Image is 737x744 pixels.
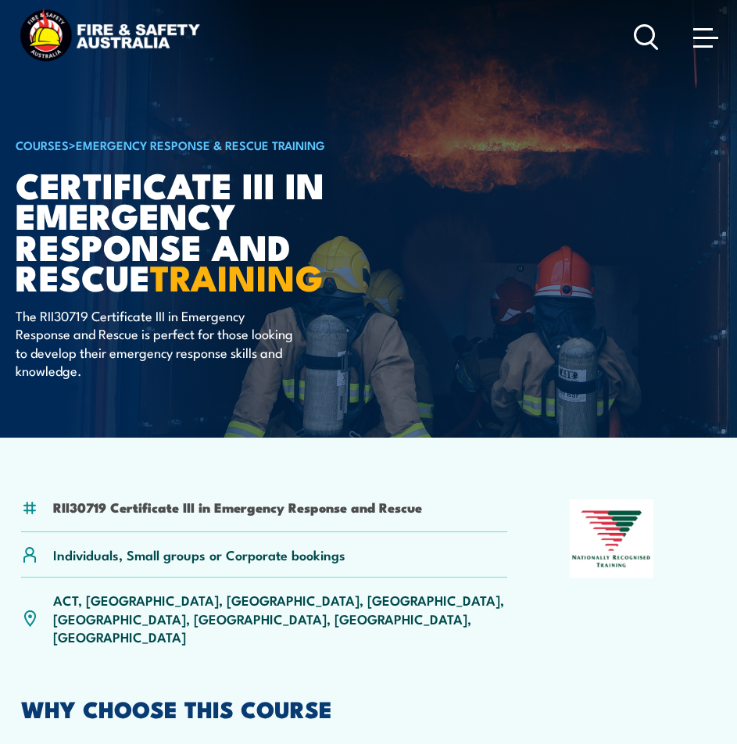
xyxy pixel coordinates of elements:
[16,306,301,380] p: The RII30719 Certificate III in Emergency Response and Rescue is perfect for those looking to dev...
[53,498,422,516] li: RII30719 Certificate III in Emergency Response and Rescue
[570,499,653,578] img: Nationally Recognised Training logo.
[76,136,325,153] a: Emergency Response & Rescue Training
[53,545,345,563] p: Individuals, Small groups or Corporate bookings
[16,169,402,292] h1: Certificate III in Emergency Response and Rescue
[53,591,507,646] p: ACT, [GEOGRAPHIC_DATA], [GEOGRAPHIC_DATA], [GEOGRAPHIC_DATA], [GEOGRAPHIC_DATA], [GEOGRAPHIC_DATA...
[16,135,402,154] h6: >
[150,249,324,303] strong: TRAINING
[21,698,716,718] h2: WHY CHOOSE THIS COURSE
[16,136,69,153] a: COURSES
